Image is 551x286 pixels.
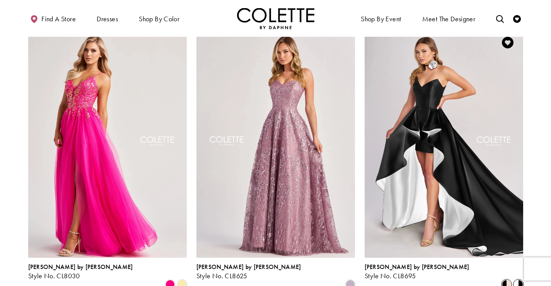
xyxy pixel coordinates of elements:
a: Check Wishlist [511,8,523,29]
div: Colette by Daphne Style No. CL8695 [365,264,469,280]
span: Shop by color [139,15,179,23]
div: Colette by Daphne Style No. CL8625 [196,264,301,280]
span: Shop By Event [359,8,403,29]
span: Dresses [95,8,120,29]
a: Add to Wishlist [500,34,516,51]
a: Meet the designer [420,8,478,29]
a: Find a store [28,8,78,29]
a: Toggle search [494,8,506,29]
div: Colette by Daphne Style No. CL8030 [28,264,133,280]
span: Style No. CL8030 [28,271,80,280]
img: Colette by Daphne [237,8,314,29]
span: [PERSON_NAME] by [PERSON_NAME] [196,263,301,271]
span: Meet the designer [422,15,476,23]
span: [PERSON_NAME] by [PERSON_NAME] [28,263,133,271]
a: Visit Colette by Daphne Style No. CL8030 Page [28,27,187,258]
a: Visit Home Page [237,8,314,29]
span: [PERSON_NAME] by [PERSON_NAME] [365,263,469,271]
span: Style No. CL8625 [196,271,247,280]
span: Shop By Event [361,15,401,23]
span: Style No. CL8695 [365,271,416,280]
span: Dresses [97,15,118,23]
a: Visit Colette by Daphne Style No. CL8625 Page [196,27,355,258]
a: Visit Colette by Daphne Style No. CL8695 Page [365,27,523,258]
span: Shop by color [137,8,181,29]
span: Find a store [41,15,76,23]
